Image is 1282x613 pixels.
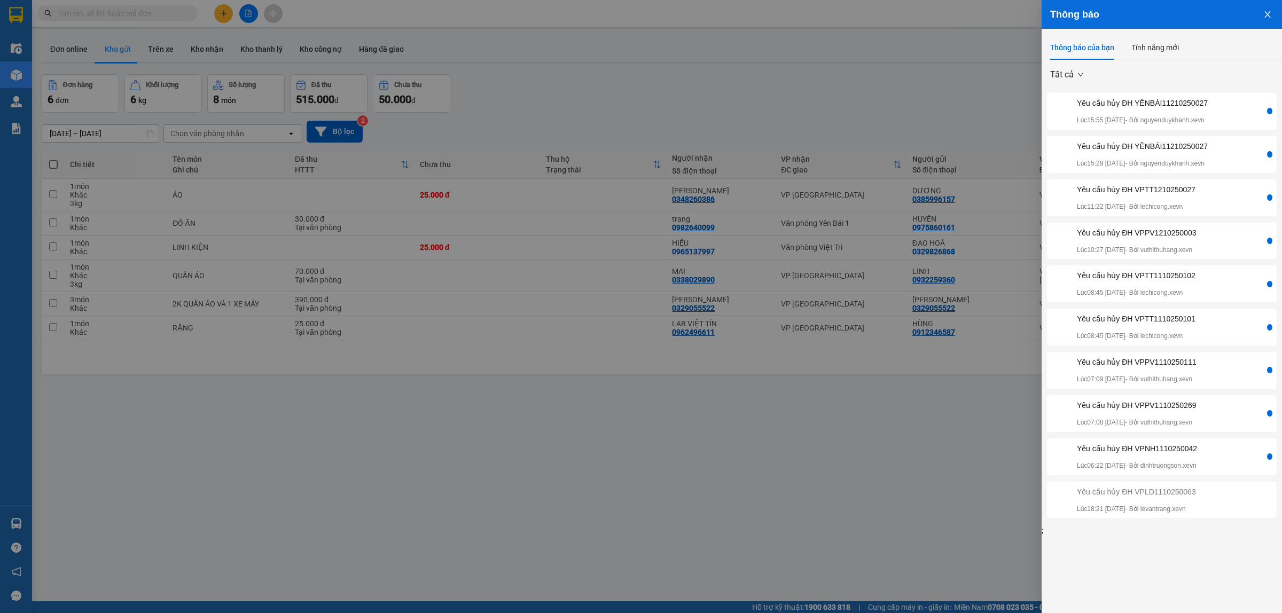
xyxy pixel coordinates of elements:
[1263,10,1272,19] span: close
[1050,67,1083,83] span: Tất cả
[1077,159,1208,169] p: Lúc 15:29 [DATE] - Bởi nguyenduykhanh.xevn
[1042,60,1282,536] div: ;
[1077,140,1208,152] div: Yêu cầu hủy ĐH YÊNBÁI11210250027
[1077,418,1196,428] p: Lúc 07:08 [DATE] - Bởi vuthithuhang.xevn
[1077,97,1208,109] div: Yêu cầu hủy ĐH YÊNBÁI11210250027
[1131,42,1179,53] div: Tính năng mới
[1077,461,1197,471] p: Lúc 06:22 [DATE] - Bởi dinhtruongson.xevn
[1077,245,1196,255] p: Lúc 10:27 [DATE] - Bởi vuthithuhang.xevn
[1050,42,1114,53] div: Thông báo của bạn
[1077,331,1195,341] p: Lúc 08:45 [DATE] - Bởi lechicong.xevn
[1077,313,1195,325] div: Yêu cầu hủy ĐH VPTT1110250101
[1077,443,1197,454] div: Yêu cầu hủy ĐH VPNH1110250042
[1077,504,1196,514] p: Lúc 18:21 [DATE] - Bởi levantrang.xevn
[1077,184,1195,195] div: Yêu cầu hủy ĐH VPTT1210250027
[1077,115,1208,125] p: Lúc 15:55 [DATE] - Bởi nguyenduykhanh.xevn
[1077,399,1196,411] div: Yêu cầu hủy ĐH VPPV1110250269
[1077,374,1196,384] p: Lúc 07:09 [DATE] - Bởi vuthithuhang.xevn
[1077,356,1196,368] div: Yêu cầu hủy ĐH VPPV1110250111
[1077,288,1195,298] p: Lúc 08:45 [DATE] - Bởi lechicong.xevn
[1077,227,1196,239] div: Yêu cầu hủy ĐH VPPV1210250003
[1077,486,1196,498] div: Yêu cầu hủy ĐH VPLD1110250063
[1077,270,1195,281] div: Yêu cầu hủy ĐH VPTT1110250102
[1077,202,1195,212] p: Lúc 11:22 [DATE] - Bởi lechicong.xevn
[1050,9,1273,20] div: Thông báo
